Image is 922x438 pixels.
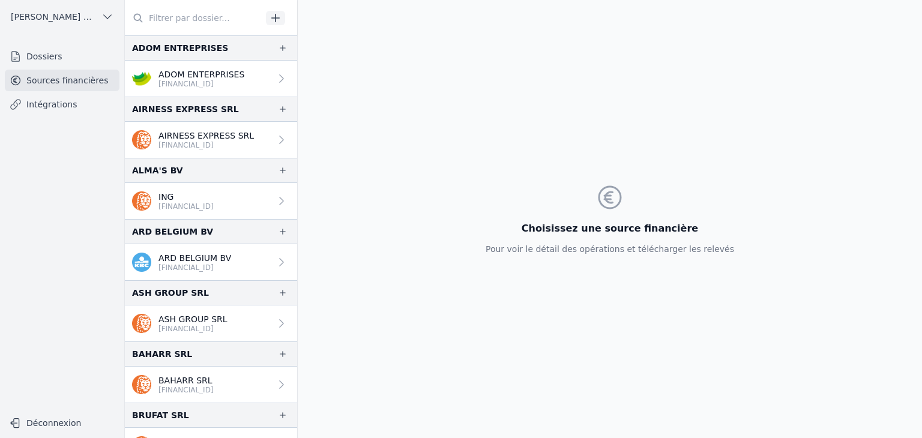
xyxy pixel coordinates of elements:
div: BRUFAT SRL [132,408,189,422]
img: crelan.png [132,69,151,88]
a: ASH GROUP SRL [FINANCIAL_ID] [125,305,297,341]
a: AIRNESS EXPRESS SRL [FINANCIAL_ID] [125,122,297,158]
img: ing.png [132,130,151,149]
p: Pour voir le détail des opérations et télécharger les relevés [486,243,734,255]
a: ING [FINANCIAL_ID] [125,183,297,219]
a: ARD BELGIUM BV [FINANCIAL_ID] [125,244,297,280]
p: [FINANCIAL_ID] [158,263,231,272]
div: AIRNESS EXPRESS SRL [132,102,239,116]
p: [FINANCIAL_ID] [158,140,254,150]
p: [FINANCIAL_ID] [158,79,244,89]
img: ing.png [132,191,151,211]
p: [FINANCIAL_ID] [158,202,214,211]
div: ARD BELGIUM BV [132,224,213,239]
p: ARD BELGIUM BV [158,252,231,264]
p: [FINANCIAL_ID] [158,324,227,334]
a: BAHARR SRL [FINANCIAL_ID] [125,367,297,403]
a: Sources financières [5,70,119,91]
p: BAHARR SRL [158,374,214,386]
a: Dossiers [5,46,119,67]
p: ADOM ENTERPRISES [158,68,244,80]
a: ADOM ENTERPRISES [FINANCIAL_ID] [125,61,297,97]
img: ing.png [132,314,151,333]
div: ADOM ENTREPRISES [132,41,228,55]
span: [PERSON_NAME] ET PARTNERS SRL [11,11,97,23]
div: ASH GROUP SRL [132,286,209,300]
img: kbc.png [132,253,151,272]
img: ing.png [132,375,151,394]
p: ING [158,191,214,203]
p: AIRNESS EXPRESS SRL [158,130,254,142]
div: BAHARR SRL [132,347,192,361]
input: Filtrer par dossier... [125,7,262,29]
button: [PERSON_NAME] ET PARTNERS SRL [5,7,119,26]
a: Intégrations [5,94,119,115]
p: ASH GROUP SRL [158,313,227,325]
h3: Choisissez une source financière [486,221,734,236]
div: ALMA'S BV [132,163,183,178]
p: [FINANCIAL_ID] [158,385,214,395]
button: Déconnexion [5,413,119,433]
